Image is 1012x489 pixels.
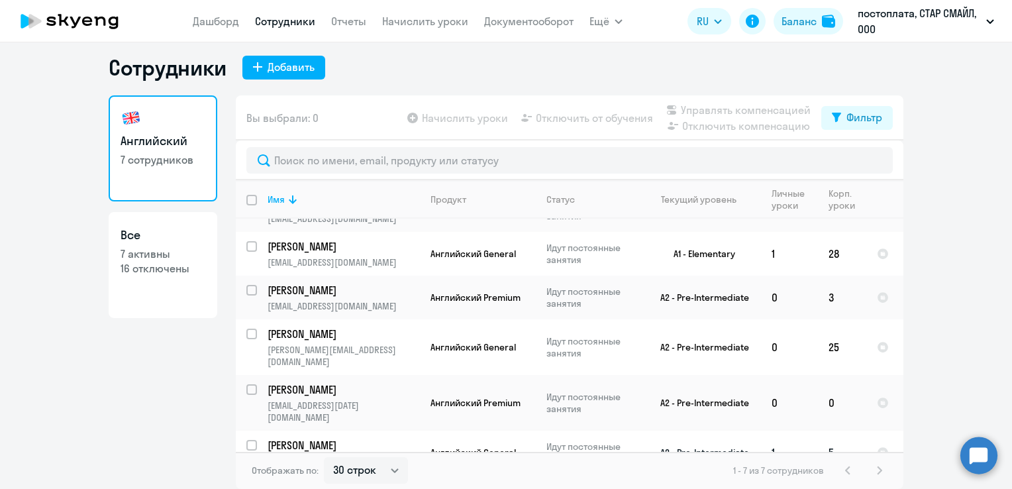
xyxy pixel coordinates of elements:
p: [EMAIL_ADDRESS][DOMAIN_NAME] [268,256,419,268]
td: 28 [818,232,866,276]
p: Идут постоянные занятия [546,441,637,464]
p: Идут постоянные занятия [546,391,637,415]
div: Фильтр [846,109,882,125]
td: 1 [761,431,818,474]
div: Имя [268,193,285,205]
p: [PERSON_NAME] [268,438,417,453]
span: Английский Premium [430,292,521,303]
td: A2 - Pre-Intermediate [638,431,761,474]
p: [PERSON_NAME] [268,327,417,341]
td: 0 [761,276,818,319]
td: 25 [818,319,866,375]
td: A2 - Pre-Intermediate [638,319,761,375]
p: Идут постоянные занятия [546,286,637,309]
div: Баланс [782,13,817,29]
span: Ещё [589,13,609,29]
p: 16 отключены [121,261,205,276]
a: [PERSON_NAME] [268,438,419,453]
td: A2 - Pre-Intermediate [638,375,761,431]
a: Английский7 сотрудников [109,95,217,201]
a: Документооборот [484,15,574,28]
span: Английский Premium [430,397,521,409]
td: 1 [761,232,818,276]
p: [PERSON_NAME] [268,283,417,298]
span: Английский General [430,341,516,353]
span: RU [697,13,709,29]
a: [PERSON_NAME] [268,327,419,341]
img: english [121,107,142,129]
div: Корп. уроки [829,188,857,211]
td: A2 - Pre-Intermediate [638,276,761,319]
td: A1 - Elementary [638,232,761,276]
span: Английский General [430,248,516,260]
p: 7 активны [121,246,205,261]
img: balance [822,15,835,28]
span: Английский General [430,447,516,459]
h3: Английский [121,133,205,150]
p: постоплата, СТАР СМАЙЛ, ООО [858,5,981,37]
span: Вы выбрали: 0 [246,110,319,126]
a: Начислить уроки [382,15,468,28]
div: Корп. уроки [829,188,866,211]
button: Ещё [589,8,623,34]
div: Текущий уровень [648,193,760,205]
span: Отображать по: [252,464,319,476]
p: [PERSON_NAME] [268,382,417,397]
p: [EMAIL_ADDRESS][DOMAIN_NAME] [268,300,419,312]
td: 0 [761,375,818,431]
td: 5 [818,431,866,474]
button: постоплата, СТАР СМАЙЛ, ООО [851,5,1001,37]
div: Личные уроки [772,188,817,211]
p: 7 сотрудников [121,152,205,167]
input: Поиск по имени, email, продукту или статусу [246,147,893,174]
div: Статус [546,193,575,205]
button: RU [687,8,731,34]
td: 3 [818,276,866,319]
div: Продукт [430,193,535,205]
p: [EMAIL_ADDRESS][DATE][DOMAIN_NAME] [268,400,419,423]
div: Статус [546,193,637,205]
span: 1 - 7 из 7 сотрудников [733,464,824,476]
p: [PERSON_NAME][EMAIL_ADDRESS][DOMAIN_NAME] [268,344,419,368]
div: Добавить [268,59,315,75]
button: Добавить [242,56,325,80]
a: [PERSON_NAME] [268,283,419,298]
p: Идут постоянные занятия [546,335,637,359]
a: Все7 активны16 отключены [109,212,217,318]
p: [PERSON_NAME] [268,239,417,254]
div: Личные уроки [772,188,809,211]
div: Текущий уровень [661,193,736,205]
div: Имя [268,193,419,205]
p: [EMAIL_ADDRESS][DOMAIN_NAME] [268,213,419,225]
h1: Сотрудники [109,54,227,81]
a: [PERSON_NAME] [268,382,419,397]
td: 0 [818,375,866,431]
h3: Все [121,227,205,244]
p: Идут постоянные занятия [546,242,637,266]
button: Балансbalance [774,8,843,34]
a: Отчеты [331,15,366,28]
button: Фильтр [821,106,893,130]
a: Дашборд [193,15,239,28]
td: 0 [761,319,818,375]
div: Продукт [430,193,466,205]
a: Сотрудники [255,15,315,28]
a: [PERSON_NAME] [268,239,419,254]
